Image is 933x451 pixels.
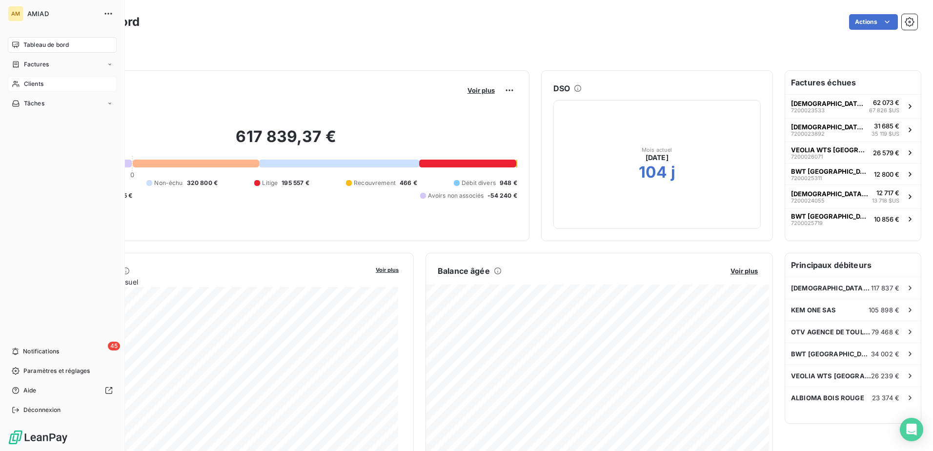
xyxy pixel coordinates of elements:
[876,189,899,197] span: 12 717 €
[728,266,761,275] button: Voir plus
[785,142,921,163] button: VEOLIA WTS [GEOGRAPHIC_DATA]720002607126 579 €
[791,123,868,131] span: [DEMOGRAPHIC_DATA] SA
[23,367,90,375] span: Paramètres et réglages
[282,179,309,187] span: 195 557 €
[871,350,899,358] span: 34 002 €
[873,149,899,157] span: 26 579 €
[871,372,899,380] span: 26 239 €
[872,197,899,205] span: 13 718 $US
[785,94,921,118] button: [DEMOGRAPHIC_DATA] SA720002353362 073 €67 826 $US
[373,265,402,274] button: Voir plus
[108,342,120,350] span: 45
[791,284,871,292] span: [DEMOGRAPHIC_DATA] SA
[639,163,667,182] h2: 104
[791,154,823,160] span: 7200026071
[467,86,495,94] span: Voir plus
[900,418,923,441] div: Open Intercom Messenger
[23,386,37,395] span: Aide
[791,350,871,358] span: BWT [GEOGRAPHIC_DATA]
[785,253,921,277] h6: Principaux débiteurs
[873,99,899,106] span: 62 073 €
[23,41,69,49] span: Tableau de bord
[872,394,899,402] span: 23 374 €
[671,163,675,182] h2: j
[872,130,899,138] span: 35 119 $US
[872,328,899,336] span: 79 468 €
[874,170,899,178] span: 12 800 €
[791,100,865,107] span: [DEMOGRAPHIC_DATA] SA
[354,179,396,187] span: Recouvrement
[23,406,61,414] span: Déconnexion
[785,163,921,184] button: BWT [GEOGRAPHIC_DATA]720002531112 800 €
[791,372,871,380] span: VEOLIA WTS [GEOGRAPHIC_DATA]
[871,284,899,292] span: 117 837 €
[8,430,68,445] img: Logo LeanPay
[791,220,823,226] span: 7200025719
[791,198,825,204] span: 7200024055
[428,191,484,200] span: Avoirs non associés
[130,171,134,179] span: 0
[642,147,672,153] span: Mois actuel
[791,107,825,113] span: 7200023533
[791,328,872,336] span: OTV AGENCE DE TOULOUSE
[791,167,870,175] span: BWT [GEOGRAPHIC_DATA]
[55,277,369,287] span: Chiffre d'affaires mensuel
[791,394,864,402] span: ALBIOMA BOIS ROUGE
[785,71,921,94] h6: Factures échues
[24,60,49,69] span: Factures
[400,179,417,187] span: 466 €
[791,131,825,137] span: 7200023892
[874,215,899,223] span: 10 856 €
[24,80,43,88] span: Clients
[791,175,822,181] span: 7200025311
[791,146,869,154] span: VEOLIA WTS [GEOGRAPHIC_DATA]
[438,265,490,277] h6: Balance âgée
[869,306,899,314] span: 105 898 €
[187,179,218,187] span: 320 800 €
[8,6,23,21] div: AM
[730,267,758,275] span: Voir plus
[849,14,898,30] button: Actions
[791,306,836,314] span: KEM ONE SAS
[154,179,183,187] span: Non-échu
[24,99,44,108] span: Tâches
[487,191,517,200] span: -54 240 €
[785,118,921,142] button: [DEMOGRAPHIC_DATA] SA720002389231 685 €35 119 $US
[500,179,517,187] span: 948 €
[874,122,899,130] span: 31 685 €
[8,383,117,398] a: Aide
[465,86,498,95] button: Voir plus
[791,190,868,198] span: [DEMOGRAPHIC_DATA] SA
[869,106,899,115] span: 67 826 $US
[23,347,59,356] span: Notifications
[791,212,870,220] span: BWT [GEOGRAPHIC_DATA]
[785,208,921,230] button: BWT [GEOGRAPHIC_DATA]720002571910 856 €
[646,153,669,163] span: [DATE]
[27,10,98,18] span: AMIAD
[553,82,570,94] h6: DSO
[376,266,399,273] span: Voir plus
[785,184,921,208] button: [DEMOGRAPHIC_DATA] SA720002405512 717 €13 718 $US
[262,179,278,187] span: Litige
[55,127,517,156] h2: 617 839,37 €
[462,179,496,187] span: Débit divers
